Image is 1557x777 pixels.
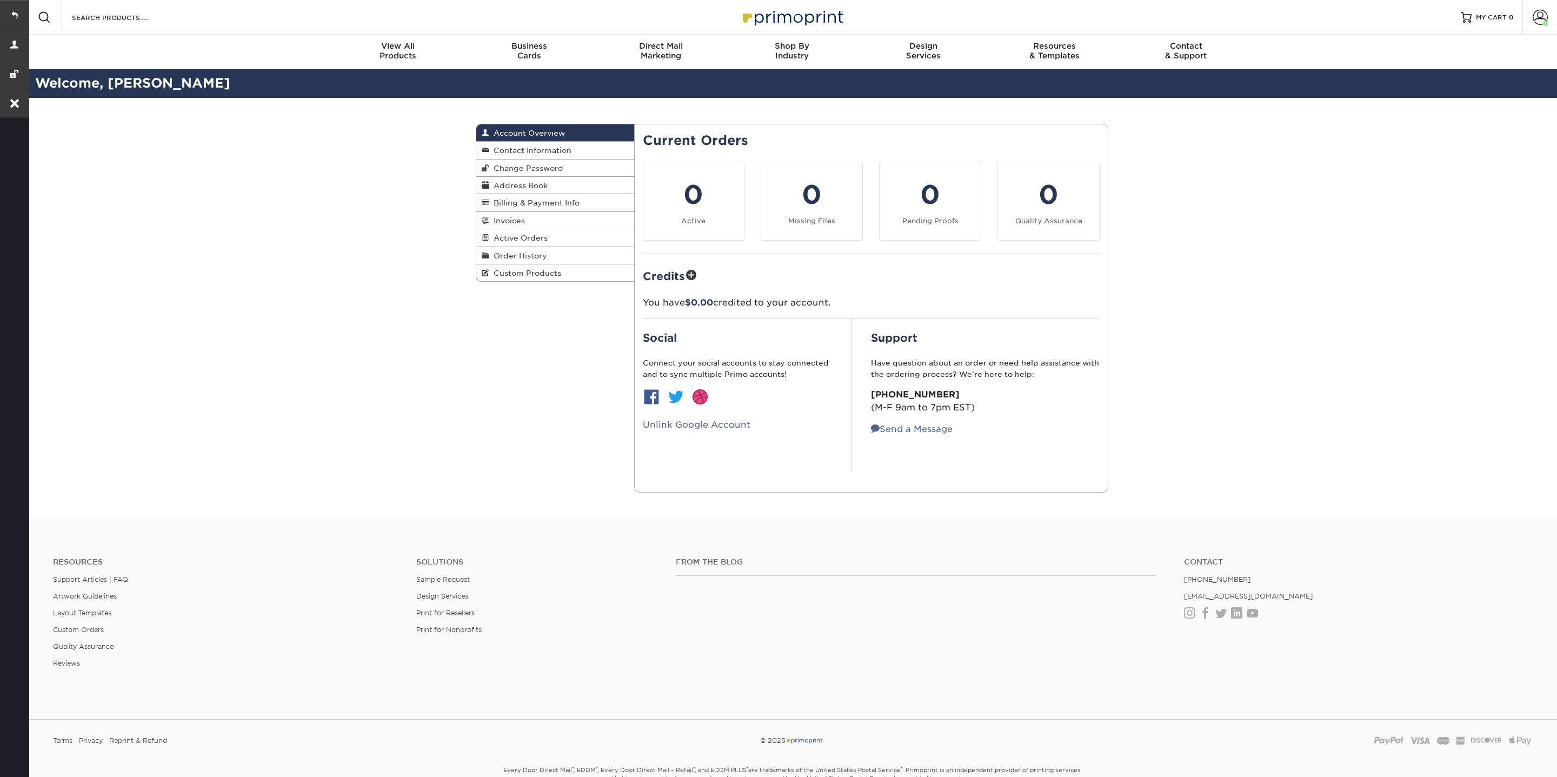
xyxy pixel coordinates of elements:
[53,626,104,634] a: Custom Orders
[901,766,902,771] sup: ®
[489,181,548,190] span: Address Book
[53,642,114,650] a: Quality Assurance
[1004,175,1093,214] div: 0
[1184,592,1313,600] a: [EMAIL_ADDRESS][DOMAIN_NAME]
[332,41,464,51] span: View All
[416,609,475,617] a: Print for Resellers
[476,212,634,229] a: Invoices
[643,162,745,241] a: 0 Active
[595,35,727,69] a: Direct MailMarketing
[857,41,989,51] span: Design
[667,388,684,406] img: btn-twitter.jpg
[1120,41,1252,51] span: Contact
[53,609,111,617] a: Layout Templates
[1120,41,1252,61] div: & Support
[489,234,548,242] span: Active Orders
[596,766,597,771] sup: ®
[464,41,595,51] span: Business
[871,357,1100,380] p: Have question about an order or need help assistance with the ordering process? We’re here to help:
[1120,35,1252,69] a: Contact& Support
[685,297,713,308] span: $0.00
[476,264,634,281] a: Custom Products
[693,766,695,771] sup: ®
[902,217,959,225] small: Pending Proofs
[489,251,547,260] span: Order History
[879,162,981,241] a: 0 Pending Proofs
[595,41,727,61] div: Marketing
[27,74,1557,94] h2: Welcome, [PERSON_NAME]
[476,247,634,264] a: Order History
[109,733,167,749] a: Reprint & Refund
[1184,557,1531,567] a: Contact
[768,175,856,214] div: 0
[643,267,1100,284] h2: Credits
[643,296,1100,309] p: You have credited to your account.
[332,35,464,69] a: View AllProducts
[761,162,863,241] a: 0 Missing Files
[643,357,832,380] p: Connect your social accounts to stay connected and to sync multiple Primo accounts!
[476,124,634,142] a: Account Overview
[53,659,80,667] a: Reviews
[871,389,960,400] strong: [PHONE_NUMBER]
[747,766,748,771] sup: ®
[691,388,709,406] img: btn-dribbble.jpg
[489,198,580,207] span: Billing & Payment Info
[476,160,634,177] a: Change Password
[989,41,1120,61] div: & Templates
[788,217,835,225] small: Missing Files
[676,557,1155,567] h4: From the Blog
[476,142,634,159] a: Contact Information
[416,557,660,567] h4: Solutions
[643,331,832,344] h2: Social
[71,11,176,24] input: SEARCH PRODUCTS.....
[857,35,989,69] a: DesignServices
[464,41,595,61] div: Cards
[1476,13,1507,22] span: MY CART
[738,5,846,29] img: Primoprint
[989,35,1120,69] a: Resources& Templates
[1015,217,1082,225] small: Quality Assurance
[53,557,400,567] h4: Resources
[1509,14,1514,21] span: 0
[871,331,1100,344] h2: Support
[572,766,574,771] sup: ®
[871,388,1100,414] p: (M-F 9am to 7pm EST)
[997,162,1100,241] a: 0 Quality Assurance
[543,733,1041,749] div: © 2025
[786,736,823,745] img: Primoprint
[650,175,738,214] div: 0
[643,388,660,406] img: btn-facebook.jpg
[595,41,727,51] span: Direct Mail
[476,194,634,211] a: Billing & Payment Info
[476,229,634,247] a: Active Orders
[886,175,974,214] div: 0
[416,592,468,600] a: Design Services
[53,575,128,583] a: Support Articles | FAQ
[53,733,72,749] a: Terms
[643,420,750,430] a: Unlink Google Account
[79,733,103,749] a: Privacy
[727,41,858,51] span: Shop By
[464,35,595,69] a: BusinessCards
[489,164,563,172] span: Change Password
[871,424,953,434] a: Send a Message
[857,41,989,61] div: Services
[681,217,706,225] small: Active
[53,592,117,600] a: Artwork Guidelines
[489,216,525,225] span: Invoices
[489,129,565,137] span: Account Overview
[989,41,1120,51] span: Resources
[332,41,464,61] div: Products
[1184,575,1251,583] a: [PHONE_NUMBER]
[416,575,470,583] a: Sample Request
[416,626,482,634] a: Print for Nonprofits
[727,35,858,69] a: Shop ByIndustry
[476,177,634,194] a: Address Book
[643,133,1100,149] h2: Current Orders
[489,146,571,155] span: Contact Information
[727,41,858,61] div: Industry
[489,269,561,277] span: Custom Products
